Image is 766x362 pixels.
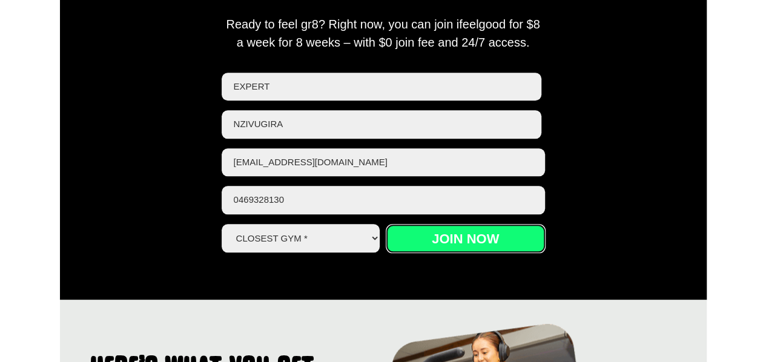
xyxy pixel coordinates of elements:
input: Phone * [222,186,545,214]
input: Email * [222,148,545,177]
div: Ready to feel gr8? Right now, you can join ifeelgood for $8 a week for 8 weeks – with $0 join fee... [222,15,545,51]
input: Last name * [222,110,542,139]
input: First name * [222,73,542,101]
input: Join now [386,225,545,252]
